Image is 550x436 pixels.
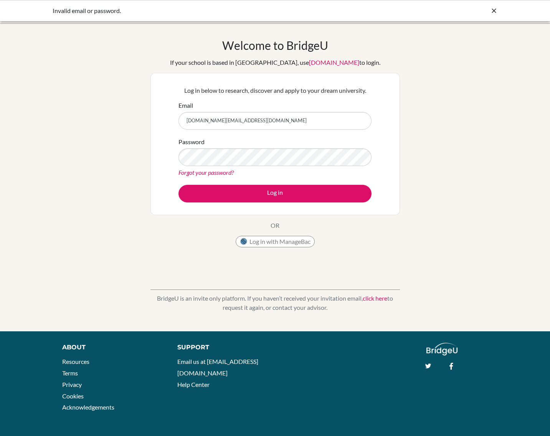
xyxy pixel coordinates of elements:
h1: Welcome to BridgeU [222,38,328,52]
a: Help Center [177,381,210,388]
p: Log in below to research, discover and apply to your dream university. [178,86,372,95]
label: Email [178,101,193,110]
a: [DOMAIN_NAME] [309,59,359,66]
a: Forgot your password? [178,169,234,176]
p: BridgeU is an invite only platform. If you haven’t received your invitation email, to request it ... [150,294,400,312]
p: OR [271,221,279,230]
a: Terms [62,369,78,377]
a: Email us at [EMAIL_ADDRESS][DOMAIN_NAME] [177,358,258,377]
a: Cookies [62,392,84,400]
label: Password [178,137,205,146]
div: Invalid email or password. [53,6,383,15]
a: Privacy [62,381,82,388]
button: Log in [178,185,372,202]
div: About [62,343,160,352]
button: Log in with ManageBac [236,236,315,247]
a: Acknowledgements [62,403,114,411]
div: Support [177,343,267,352]
div: If your school is based in [GEOGRAPHIC_DATA], use to login. [170,58,380,67]
a: Resources [62,358,89,365]
img: logo_white@2x-f4f0deed5e89b7ecb1c2cc34c3e3d731f90f0f143d5ea2071677605dd97b5244.png [426,343,458,355]
a: click here [363,295,387,302]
